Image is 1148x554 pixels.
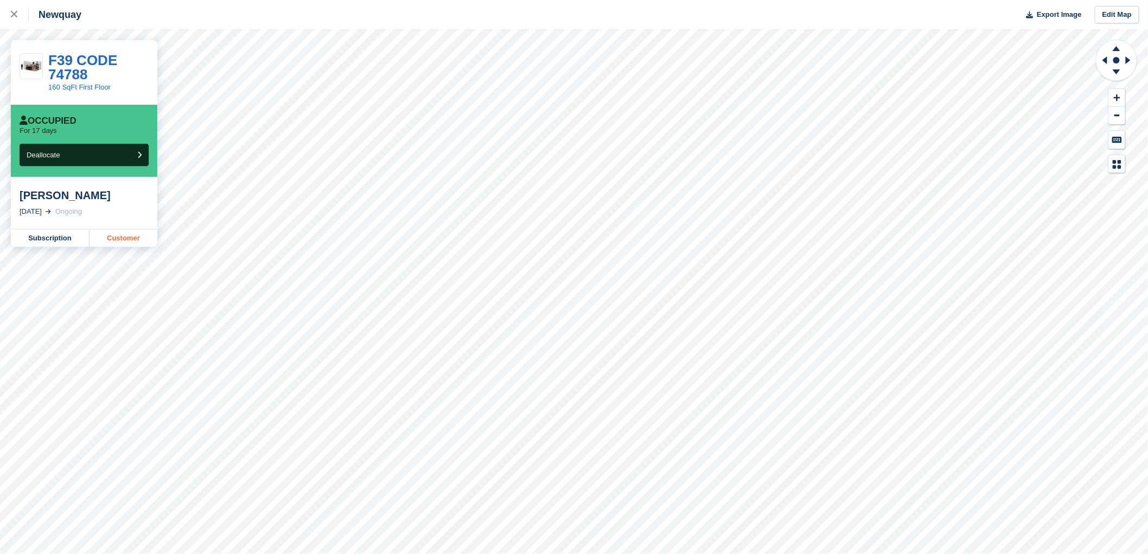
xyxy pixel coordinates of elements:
[20,58,42,75] img: 150-sqft-unit.jpg
[1109,107,1125,125] button: Zoom Out
[48,52,117,82] a: F39 CODE 74788
[1037,9,1081,20] span: Export Image
[20,144,149,166] button: Deallocate
[90,230,157,247] a: Customer
[48,83,111,91] a: 160 SqFt First Floor
[20,189,149,202] div: [PERSON_NAME]
[1109,89,1125,107] button: Zoom In
[1095,6,1139,24] a: Edit Map
[27,151,60,159] span: Deallocate
[1109,155,1125,173] button: Map Legend
[11,230,90,247] a: Subscription
[29,8,81,21] div: Newquay
[20,116,76,126] div: Occupied
[20,206,42,217] div: [DATE]
[1109,131,1125,149] button: Keyboard Shortcuts
[46,209,51,214] img: arrow-right-light-icn-cde0832a797a2874e46488d9cf13f60e5c3a73dbe684e267c42b8395dfbc2abf.svg
[1020,6,1082,24] button: Export Image
[20,126,57,135] p: For 17 days
[55,206,82,217] div: Ongoing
